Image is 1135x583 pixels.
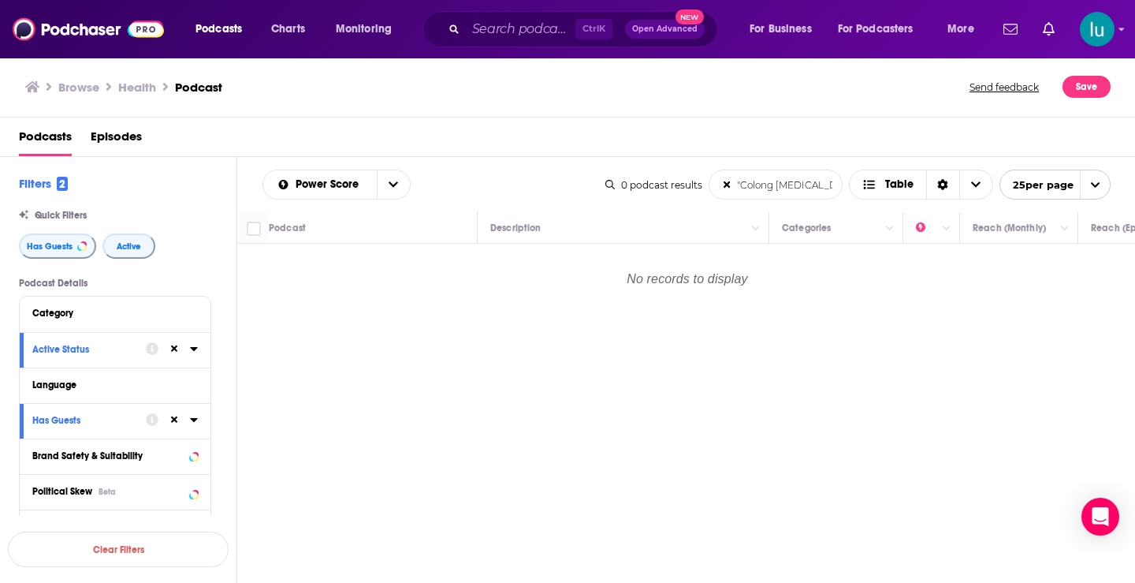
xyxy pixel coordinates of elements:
[13,14,164,44] img: Podchaser - Follow, Share and Rate Podcasts
[261,17,314,42] a: Charts
[1080,12,1115,47] span: Logged in as lusodano
[1080,12,1115,47] img: User Profile
[271,18,305,40] span: Charts
[263,179,377,190] button: open menu
[99,487,116,497] div: Beta
[1000,173,1074,197] span: 25 per page
[880,219,899,238] button: Column Actions
[1080,12,1115,47] button: Show profile menu
[58,80,99,95] a: Browse
[19,176,68,191] h2: Filters
[27,242,73,251] span: Has Guests
[739,17,832,42] button: open menu
[936,17,994,42] button: open menu
[965,76,1044,98] button: Send feedback
[937,219,956,238] button: Column Actions
[605,179,702,191] div: 0 podcast results
[262,170,411,200] h2: Choose List sort
[57,177,68,191] span: 2
[91,124,142,156] a: Episodes
[19,124,72,156] a: Podcasts
[997,16,1024,43] a: Show notifications dropdown
[269,219,306,237] div: Podcast
[32,450,184,462] div: Brand Safety & Suitability
[746,219,765,238] button: Column Actions
[32,415,136,426] div: Has Guests
[849,170,993,200] button: Choose View
[32,339,146,359] button: Active Status
[828,17,936,42] button: open menu
[926,170,959,199] div: Sort Direction
[19,234,96,259] button: Has Guests
[32,344,136,355] div: Active Status
[32,410,146,430] button: Has Guests
[8,532,229,567] button: Clear Filters
[19,278,211,289] p: Podcast Details
[782,219,831,237] div: Categories
[296,179,364,190] span: Power Score
[437,11,733,47] div: Search podcasts, credits, & more...
[632,25,698,33] span: Open Advanced
[1062,76,1111,98] button: Save
[118,80,156,95] h1: Health
[20,510,210,545] button: Show More
[377,170,410,199] button: open menu
[102,234,155,259] button: Active
[32,481,198,501] button: Political SkewBeta
[336,18,392,40] span: Monitoring
[916,219,938,237] div: Power Score
[32,379,188,391] div: Language
[838,18,914,40] span: For Podcasters
[999,170,1111,200] button: open menu
[32,375,198,394] button: Language
[195,18,242,40] span: Podcasts
[575,19,612,39] span: Ctrl K
[32,446,198,465] button: Brand Safety & Suitability
[117,242,141,251] span: Active
[184,17,262,42] button: open menu
[466,17,575,42] input: Search podcasts, credits, & more...
[973,219,1046,237] div: Reach (Monthly)
[175,80,222,95] h3: Podcast
[32,308,188,319] div: Category
[947,18,974,40] span: More
[32,303,198,323] button: Category
[1055,219,1074,238] button: Column Actions
[675,9,704,24] span: New
[1036,16,1061,43] a: Show notifications dropdown
[885,179,914,190] span: Table
[32,486,92,497] span: Political Skew
[625,20,705,39] button: Open AdvancedNew
[750,18,812,40] span: For Business
[1081,498,1119,536] div: Open Intercom Messenger
[490,219,541,237] div: Description
[325,17,412,42] button: open menu
[35,210,87,221] span: Quick Filters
